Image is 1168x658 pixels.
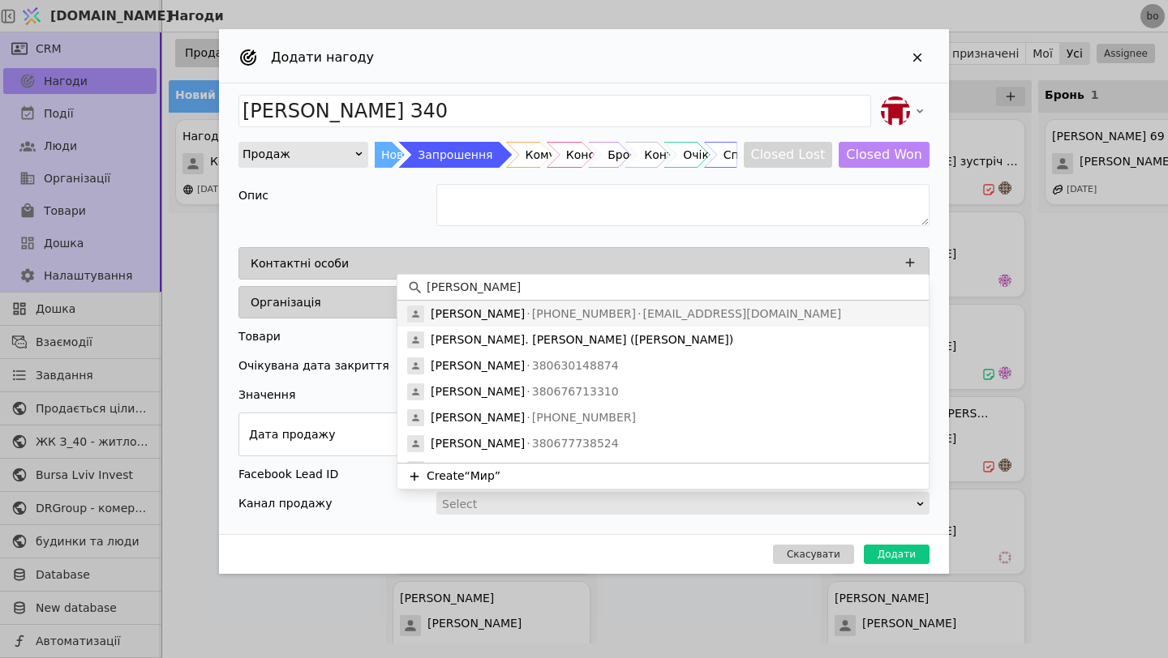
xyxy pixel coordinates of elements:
p: [PERSON_NAME] [431,383,525,400]
img: bo [881,96,910,126]
button: Closed Won [839,142,930,168]
p: [PERSON_NAME] [431,461,525,478]
p: 380677738524 [525,435,618,452]
p: [PERSON_NAME] [431,357,525,374]
p: 380676713310 [525,383,618,400]
div: Бронь [608,142,643,168]
div: Канал продажу [238,492,332,515]
div: Опис [238,184,436,207]
p: [EMAIL_ADDRESS][DOMAIN_NAME] [636,305,841,323]
button: Create“Мир” [397,463,929,489]
div: Select [442,493,913,515]
button: Скасувати [773,545,854,564]
div: Продаж [243,143,354,165]
div: Товари [238,325,281,348]
button: Closed Lost [744,142,833,168]
div: Add Opportunity [219,29,949,574]
div: Facebook Lead ID [238,463,338,485]
h2: Додати нагоду [271,48,374,67]
div: Консультація [566,142,646,168]
div: Запрошення [418,142,492,168]
p: [PHONE_NUMBER] [525,409,636,426]
div: Очікування [683,142,750,168]
div: Співпраця [724,142,785,168]
p: [PERSON_NAME] [431,409,525,426]
div: Очікувана дата закриття [238,354,389,377]
p: 380676745686 [525,461,618,478]
p: Організація [251,294,321,311]
div: Комунікація [526,142,598,168]
p: [PHONE_NUMBER] [525,305,636,323]
input: Search [427,279,919,296]
p: [PERSON_NAME] [431,305,525,323]
button: Додати [864,545,930,564]
div: Новий [381,142,419,168]
p: 380630148874 [525,357,618,374]
div: Дата продажу [249,423,335,446]
p: [PERSON_NAME] [431,435,525,452]
span: Значення [238,383,295,406]
div: Контракт [644,142,701,168]
p: [PERSON_NAME]. [PERSON_NAME] ([PERSON_NAME]) [431,331,733,348]
p: Контактні особи [251,255,349,272]
input: Ім'я [238,95,871,127]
